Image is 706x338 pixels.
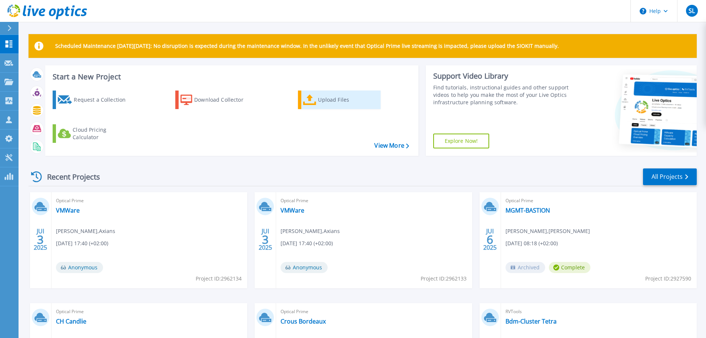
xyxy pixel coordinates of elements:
div: Upload Files [318,92,377,107]
a: Bdm-Cluster Tetra [506,318,557,325]
div: Recent Projects [29,168,110,186]
div: Find tutorials, instructional guides and other support videos to help you make the most of your L... [433,84,571,106]
a: View More [374,142,409,149]
div: JUI 2025 [33,226,47,253]
span: Complete [549,262,590,273]
span: Archived [506,262,545,273]
span: [DATE] 17:40 (+02:00) [281,239,333,247]
span: Optical Prime [56,197,243,205]
div: JUI 2025 [483,226,497,253]
a: Download Collector [175,91,258,109]
span: 3 [37,236,44,243]
span: [PERSON_NAME] , Axians [56,227,115,235]
a: MGMT-BASTION [506,207,550,214]
div: JUI 2025 [258,226,272,253]
a: All Projects [643,168,697,185]
h3: Start a New Project [53,73,409,81]
span: Project ID: 2962133 [421,275,467,283]
a: VMWare [281,207,304,214]
span: RVTools [506,308,692,316]
a: Request a Collection [53,91,135,109]
span: Optical Prime [506,197,692,205]
span: Optical Prime [281,308,467,316]
span: Anonymous [56,262,103,273]
span: [PERSON_NAME] , [PERSON_NAME] [506,227,590,235]
p: Scheduled Maintenance [DATE][DATE]: No disruption is expected during the maintenance window. In t... [55,43,559,49]
a: Crous Bordeaux [281,318,326,325]
span: Optical Prime [56,308,243,316]
span: SL [689,8,695,14]
span: 6 [487,236,493,243]
span: Project ID: 2962134 [196,275,242,283]
div: Cloud Pricing Calculator [73,126,132,141]
span: Anonymous [281,262,328,273]
div: Download Collector [194,92,253,107]
span: Project ID: 2927590 [645,275,691,283]
span: 3 [262,236,269,243]
span: [DATE] 17:40 (+02:00) [56,239,108,247]
a: Upload Files [298,91,381,109]
a: Cloud Pricing Calculator [53,124,135,143]
a: VMWare [56,207,80,214]
span: Optical Prime [281,197,467,205]
span: [DATE] 08:18 (+02:00) [506,239,558,247]
div: Request a Collection [74,92,133,107]
a: CH Candlie [56,318,86,325]
div: Support Video Library [433,71,571,81]
a: Explore Now! [433,134,490,148]
span: [PERSON_NAME] , Axians [281,227,340,235]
